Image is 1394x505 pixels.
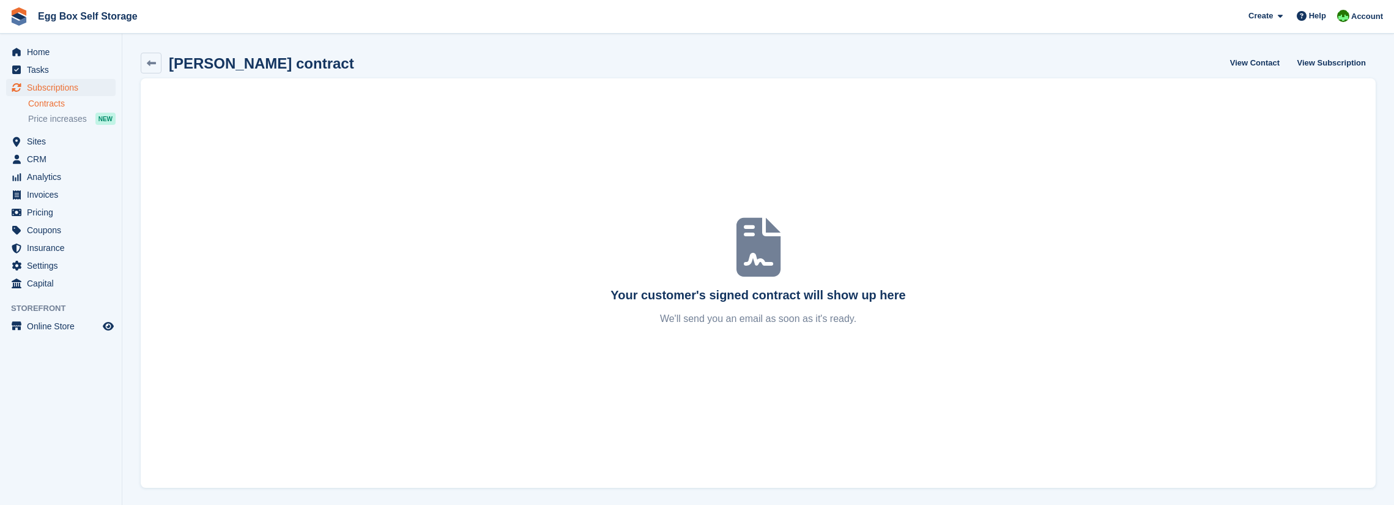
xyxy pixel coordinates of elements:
[6,61,116,78] a: menu
[6,186,116,203] a: menu
[27,275,100,292] span: Capital
[6,204,116,221] a: menu
[33,6,143,26] a: Egg Box Self Storage
[27,318,100,335] span: Online Store
[6,79,116,96] a: menu
[1351,10,1383,23] span: Account
[27,222,100,239] span: Coupons
[6,133,116,150] a: menu
[6,168,116,185] a: menu
[1225,53,1285,73] a: View Contact
[6,318,116,335] a: menu
[27,133,100,150] span: Sites
[27,186,100,203] span: Invoices
[28,112,116,125] a: Price increases NEW
[1309,10,1326,22] span: Help
[101,319,116,334] a: Preview store
[27,79,100,96] span: Subscriptions
[28,113,87,125] span: Price increases
[6,257,116,274] a: menu
[6,222,116,239] a: menu
[169,55,354,72] h2: [PERSON_NAME] contract
[6,151,116,168] a: menu
[6,239,116,256] a: menu
[27,239,100,256] span: Insurance
[1292,53,1371,73] a: View Subscription
[27,61,100,78] span: Tasks
[1337,10,1349,22] img: Charles Sandy
[10,7,28,26] img: stora-icon-8386f47178a22dfd0bd8f6a31ec36ba5ce8667c1dd55bd0f319d3a0aa187defe.svg
[27,204,100,221] span: Pricing
[27,168,100,185] span: Analytics
[27,151,100,168] span: CRM
[27,43,100,61] span: Home
[95,113,116,125] div: NEW
[27,257,100,274] span: Settings
[1248,10,1273,22] span: Create
[11,302,122,315] span: Storefront
[155,288,1361,302] div: Your customer's signed contract will show up here
[6,275,116,292] a: menu
[6,43,116,61] a: menu
[28,98,116,110] a: Contracts
[155,312,1361,326] p: We'll send you an email as soon as it's ready.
